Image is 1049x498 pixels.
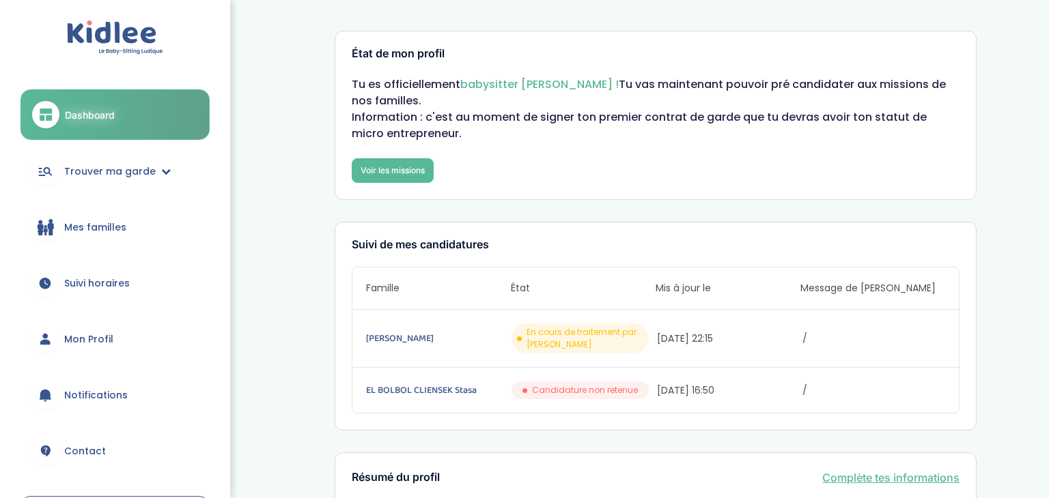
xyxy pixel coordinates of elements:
span: Candidature non retenue [532,384,638,396]
span: babysitter [PERSON_NAME] ! [460,76,619,92]
h3: Suivi de mes candidatures [352,239,960,251]
h3: État de mon profil [352,48,960,60]
a: Complète tes informations [822,469,960,486]
span: Famille [366,281,511,295]
a: Notifications [20,370,210,420]
span: État [511,281,656,295]
img: logo.svg [67,20,163,55]
a: EL BOLBOL CLIENSEK Stasa [366,383,509,398]
span: Suivi horaires [64,276,130,291]
span: / [802,332,945,346]
span: En cours de traitement par [PERSON_NAME] [527,326,643,351]
a: Mon Profil [20,314,210,364]
span: Dashboard [65,108,115,122]
a: [PERSON_NAME] [366,331,509,346]
span: Notifications [64,388,128,402]
a: Contact [20,426,210,475]
a: Voir les missions [352,158,434,183]
a: Dashboard [20,89,210,140]
a: Mes familles [20,203,210,252]
a: Suivi horaires [20,259,210,308]
span: Trouver ma garde [64,164,156,179]
span: Mis à jour le [656,281,800,295]
h3: Résumé du profil [352,471,440,484]
p: Tu es officiellement Tu vas maintenant pouvoir pré candidater aux missions de nos familles. [352,76,960,109]
a: Trouver ma garde [20,147,210,196]
p: Information : c'est au moment de signer ton premier contrat de garde que tu devras avoir ton stat... [352,109,960,142]
span: Contact [64,444,106,458]
span: [DATE] 16:50 [657,383,800,398]
span: Mon Profil [64,332,113,347]
span: Message de [PERSON_NAME] [800,281,945,295]
span: Mes familles [64,220,126,235]
span: / [802,383,945,398]
span: [DATE] 22:15 [657,332,800,346]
